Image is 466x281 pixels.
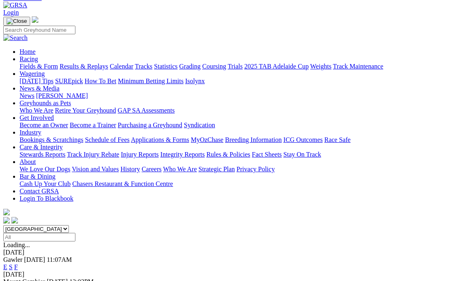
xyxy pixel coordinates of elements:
[20,48,35,55] a: Home
[283,151,321,158] a: Stay On Track
[20,92,34,99] a: News
[20,114,54,121] a: Get Involved
[55,107,116,114] a: Retire Your Greyhound
[120,166,140,173] a: History
[236,166,275,173] a: Privacy Policy
[118,107,175,114] a: GAP SA Assessments
[163,166,197,173] a: Who We Are
[252,151,282,158] a: Fact Sheets
[3,233,75,241] input: Select date
[3,271,463,278] div: [DATE]
[20,85,60,92] a: News & Media
[60,63,108,70] a: Results & Replays
[3,9,19,16] a: Login
[160,151,205,158] a: Integrity Reports
[206,151,250,158] a: Rules & Policies
[3,17,30,26] button: Toggle navigation
[202,63,226,70] a: Coursing
[47,256,72,263] span: 11:07AM
[154,63,178,70] a: Statistics
[72,180,173,187] a: Chasers Restaurant & Function Centre
[20,173,55,180] a: Bar & Dining
[32,16,38,23] img: logo-grsa-white.png
[3,249,463,256] div: [DATE]
[20,195,73,202] a: Login To Blackbook
[3,256,22,263] span: Gawler
[3,2,27,9] img: GRSA
[72,166,119,173] a: Vision and Values
[184,122,215,128] a: Syndication
[324,136,350,143] a: Race Safe
[20,55,38,62] a: Racing
[20,188,59,195] a: Contact GRSA
[14,263,18,270] a: F
[20,158,36,165] a: About
[20,151,65,158] a: Stewards Reports
[135,63,152,70] a: Tracks
[131,136,189,143] a: Applications & Forms
[333,63,383,70] a: Track Maintenance
[118,77,183,84] a: Minimum Betting Limits
[3,241,30,248] span: Loading...
[191,136,223,143] a: MyOzChase
[20,129,41,136] a: Industry
[85,77,117,84] a: How To Bet
[20,100,71,106] a: Greyhounds as Pets
[3,217,10,223] img: facebook.svg
[227,63,243,70] a: Trials
[179,63,201,70] a: Grading
[70,122,116,128] a: Become a Trainer
[67,151,119,158] a: Track Injury Rebate
[11,217,18,223] img: twitter.svg
[20,70,45,77] a: Wagering
[7,18,27,24] img: Close
[110,63,133,70] a: Calendar
[20,136,83,143] a: Bookings & Scratchings
[20,77,53,84] a: [DATE] Tips
[55,77,83,84] a: SUREpick
[310,63,331,70] a: Weights
[20,144,63,150] a: Care & Integrity
[283,136,322,143] a: ICG Outcomes
[141,166,161,173] a: Careers
[3,26,75,34] input: Search
[20,151,463,158] div: Care & Integrity
[20,63,58,70] a: Fields & Form
[20,136,463,144] div: Industry
[24,256,45,263] span: [DATE]
[185,77,205,84] a: Isolynx
[3,34,28,42] img: Search
[20,122,68,128] a: Become an Owner
[36,92,88,99] a: [PERSON_NAME]
[9,263,13,270] a: S
[20,166,463,173] div: About
[3,209,10,215] img: logo-grsa-white.png
[20,122,463,129] div: Get Involved
[20,77,463,85] div: Wagering
[3,263,7,270] a: E
[199,166,235,173] a: Strategic Plan
[20,180,71,187] a: Cash Up Your Club
[225,136,282,143] a: Breeding Information
[20,107,53,114] a: Who We Are
[85,136,129,143] a: Schedule of Fees
[20,63,463,70] div: Racing
[121,151,159,158] a: Injury Reports
[20,107,463,114] div: Greyhounds as Pets
[20,92,463,100] div: News & Media
[244,63,309,70] a: 2025 TAB Adelaide Cup
[20,180,463,188] div: Bar & Dining
[20,166,70,173] a: We Love Our Dogs
[118,122,182,128] a: Purchasing a Greyhound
